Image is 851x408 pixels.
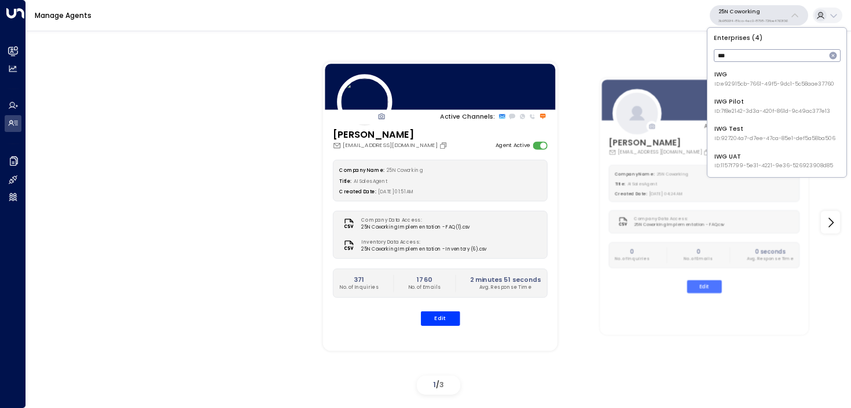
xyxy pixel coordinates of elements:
[718,8,788,15] p: 25N Coworking
[408,275,441,284] h2: 1760
[687,280,722,293] button: Edit
[354,178,388,184] span: AI Sales Agent
[609,136,713,149] h3: [PERSON_NAME]
[714,162,833,170] span: ID: 1157f799-5e31-4221-9e36-526923908d85
[433,380,436,389] span: 1
[650,190,684,196] span: [DATE] 04:24 AM
[440,112,495,121] p: Active Channels:
[634,222,725,229] span: 25N Coworking Implementation - FAQ.csv
[361,224,469,231] span: 25N Coworking Implementation - FAQ (1).csv
[714,97,830,115] div: IWG Pilot
[386,167,422,173] span: 25N Coworking
[378,189,414,195] span: [DATE] 01:51 AM
[339,178,351,184] label: Title:
[710,5,808,25] button: 25N Coworking3b9800f4-81ca-4ec0-8758-72fbe4763f36
[361,239,482,246] label: Inventory Data Access:
[332,127,449,141] h3: [PERSON_NAME]
[615,190,647,196] label: Created Date:
[634,216,721,222] label: Company Data Access:
[714,135,835,143] span: ID: 927204a7-d7ee-47ca-85e1-def5a58ba506
[439,380,444,389] span: 3
[714,80,834,89] span: ID: e92915cb-7661-49f5-9dc1-5c58aae37760
[469,275,540,284] h2: 2 minutes 51 seconds
[747,248,794,256] h2: 0 seconds
[361,246,486,253] span: 25N Coworking Implementation - Inventory (6).csv
[361,217,465,224] label: Company Data Access:
[657,171,689,177] span: 25N Coworking
[718,19,788,23] p: 3b9800f4-81ca-4ec0-8758-72fbe4763f36
[615,181,625,187] label: Title:
[495,141,529,149] label: Agent Active
[684,248,713,256] h2: 0
[35,10,91,20] a: Manage Agents
[339,189,376,195] label: Created Date:
[469,284,540,291] p: Avg. Response Time
[615,256,650,262] p: No. of Inquiries
[332,141,449,149] div: [EMAIL_ADDRESS][DOMAIN_NAME]
[711,31,843,45] p: Enterprises ( 4 )
[714,152,833,170] div: IWG UAT
[339,284,379,291] p: No. of Inquiries
[703,149,713,156] button: Copy
[609,149,713,156] div: [EMAIL_ADDRESS][DOMAIN_NAME]
[339,275,379,284] h2: 371
[714,70,834,88] div: IWG
[714,124,835,142] div: IWG Test
[420,311,460,326] button: Edit
[336,74,391,129] img: 84_headshot.jpg
[684,256,713,262] p: No. of Emails
[747,256,794,262] p: Avg. Response Time
[408,284,441,291] p: No. of Emails
[628,181,658,187] span: AI Sales Agent
[705,122,753,130] p: Active Channels:
[615,171,655,177] label: Company Name:
[339,167,384,173] label: Company Name:
[417,376,460,395] div: /
[714,108,830,116] span: ID: 7f8e2142-3d3a-420f-861d-9c49ac377e13
[615,248,650,256] h2: 0
[439,141,449,149] button: Copy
